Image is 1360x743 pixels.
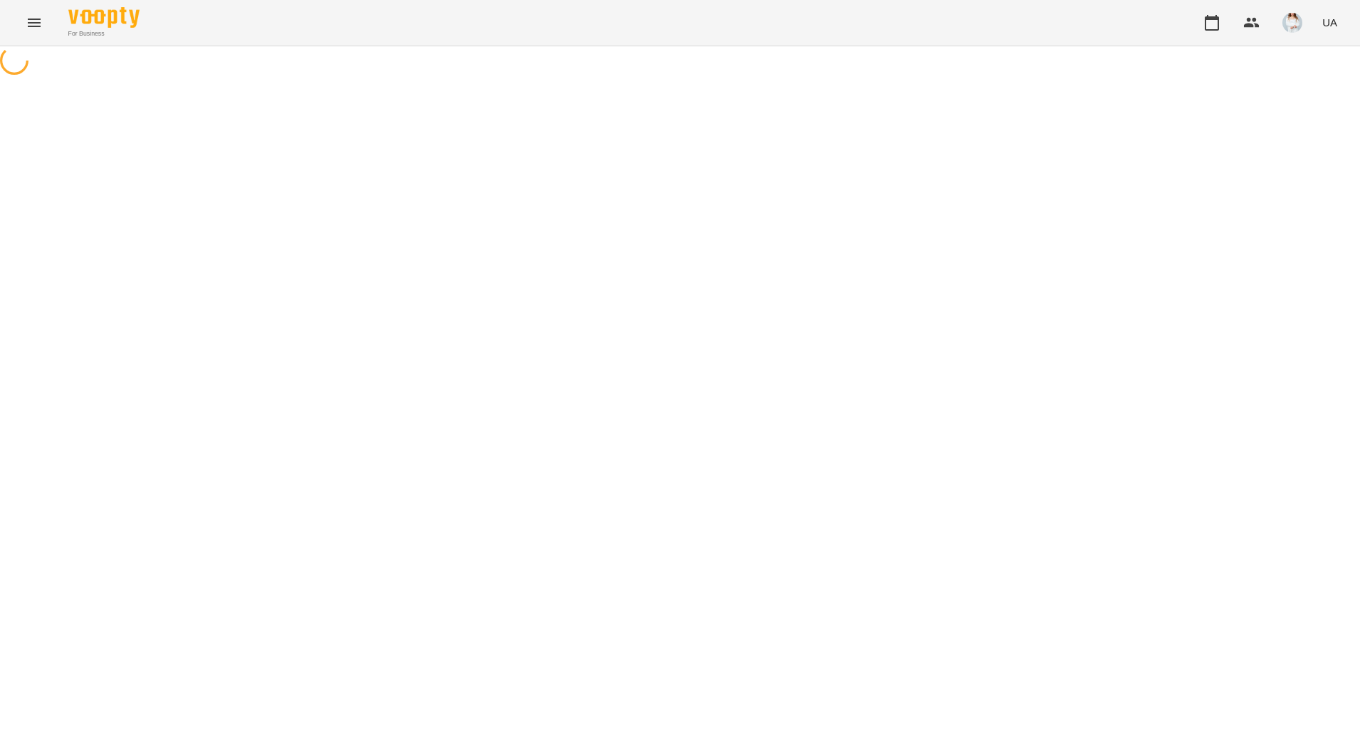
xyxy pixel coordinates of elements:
span: UA [1322,15,1337,30]
img: Voopty Logo [68,7,140,28]
img: 31cba75fe2bd3cb19472609ed749f4b6.jpg [1282,13,1302,33]
button: Menu [17,6,51,40]
button: UA [1317,9,1343,36]
span: For Business [68,29,140,38]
